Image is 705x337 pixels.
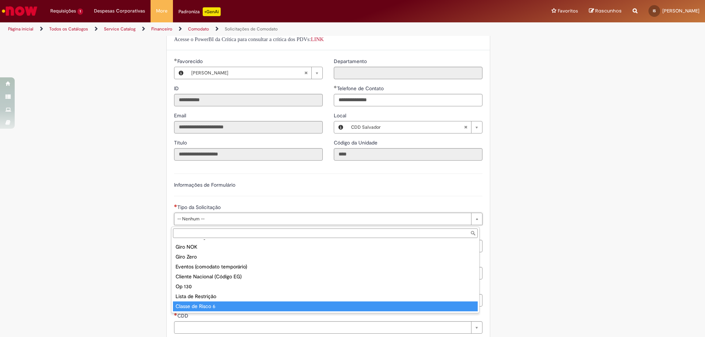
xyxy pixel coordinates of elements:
div: Lista de Restrição [173,292,478,301]
div: Eventos (comodato temporário) [173,262,478,272]
div: Cliente Nacional (Código EG) [173,272,478,282]
div: Classe de Risco 6 [173,301,478,311]
ul: Tipo da Solicitação [171,239,479,313]
div: Giro Zero [173,252,478,262]
div: Giro NOK [173,242,478,252]
div: Op 130 [173,282,478,292]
